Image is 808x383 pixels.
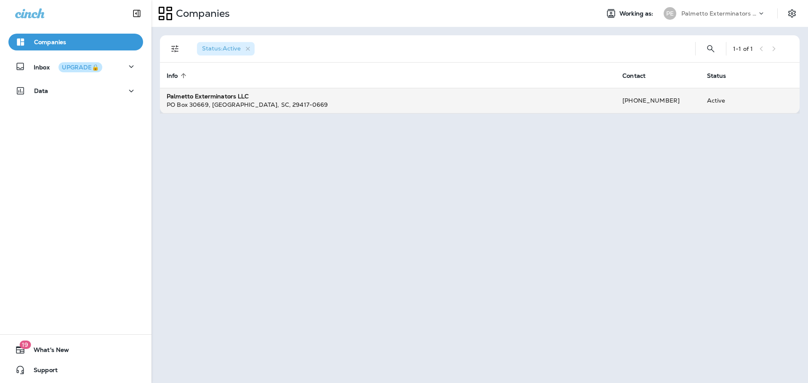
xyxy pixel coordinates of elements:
button: 19What's New [8,341,143,358]
span: What's New [25,346,69,357]
span: Info [167,72,189,79]
div: PO Box 30669 , [GEOGRAPHIC_DATA] , SC , 29417-0669 [167,100,609,109]
p: Companies [173,7,230,20]
span: Contact [622,72,646,79]
span: Status [707,72,726,79]
button: UPGRADE🔒 [58,62,102,72]
button: Support [8,362,143,378]
span: Working as: [619,10,655,17]
span: Contact [622,72,656,79]
p: Inbox [34,62,102,71]
div: UPGRADE🔒 [62,64,99,70]
span: Info [167,72,178,79]
span: Status [707,72,737,79]
span: 19 [19,341,31,349]
button: Settings [784,6,800,21]
td: [PHONE_NUMBER] [616,88,700,113]
div: 1 - 1 of 1 [733,45,753,52]
p: Companies [34,39,66,45]
span: Support [25,367,58,377]
strong: Palmetto Exterminators LLC [167,92,249,100]
p: Data [34,87,48,94]
td: Active [700,88,754,113]
div: PE [664,7,676,20]
button: Collapse Sidebar [125,5,149,22]
button: Data [8,82,143,99]
span: Status : Active [202,45,241,52]
button: Search Companies [702,40,719,57]
button: Companies [8,34,143,50]
button: Filters [167,40,183,57]
button: InboxUPGRADE🔒 [8,58,143,75]
p: Palmetto Exterminators LLC [681,10,757,17]
div: Status:Active [197,42,255,55]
